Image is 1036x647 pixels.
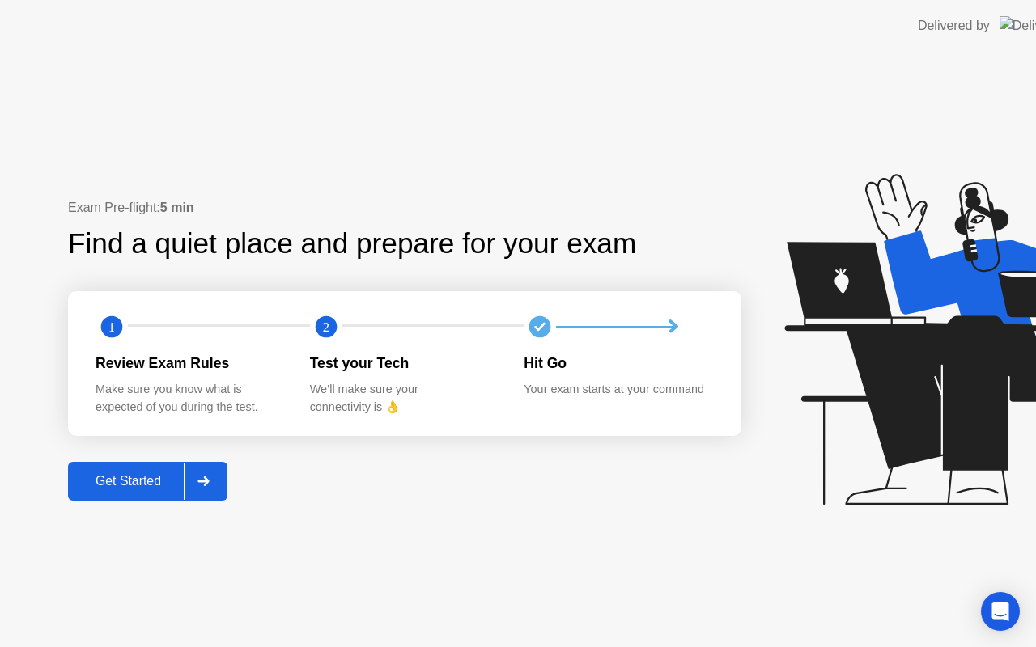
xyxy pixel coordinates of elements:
[310,381,499,416] div: We’ll make sure your connectivity is 👌
[96,381,284,416] div: Make sure you know what is expected of you during the test.
[68,462,227,501] button: Get Started
[96,353,284,374] div: Review Exam Rules
[108,319,115,335] text: 1
[73,474,184,488] div: Get Started
[310,353,499,374] div: Test your Tech
[323,319,329,335] text: 2
[160,201,194,214] b: 5 min
[68,222,639,265] div: Find a quiet place and prepare for your exam
[524,353,712,374] div: Hit Go
[981,592,1020,631] div: Open Intercom Messenger
[524,381,712,399] div: Your exam starts at your command
[68,198,741,218] div: Exam Pre-flight:
[918,16,990,36] div: Delivered by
